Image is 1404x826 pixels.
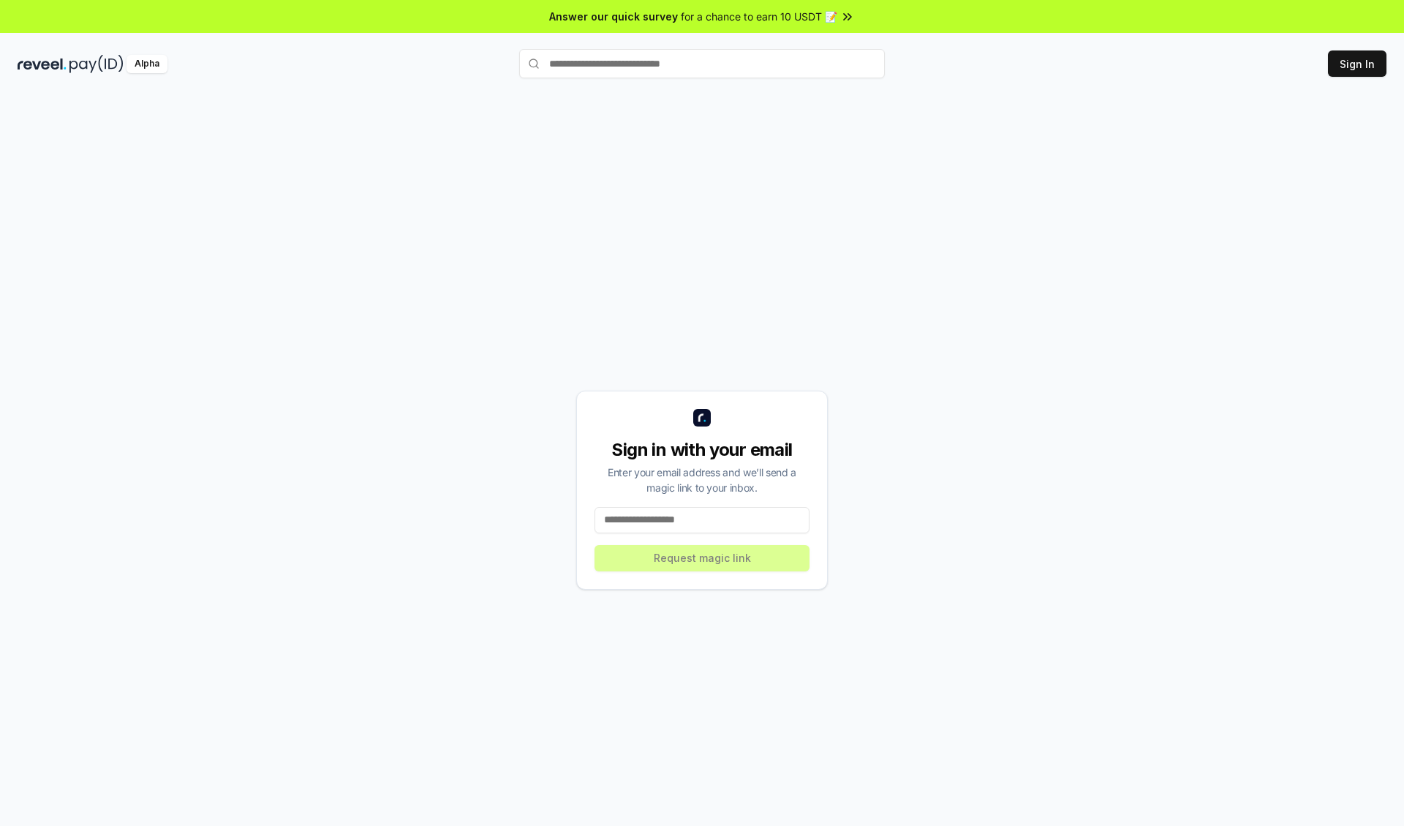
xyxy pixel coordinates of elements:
img: reveel_dark [18,55,67,73]
span: for a chance to earn 10 USDT 📝 [681,9,837,24]
img: logo_small [693,409,711,427]
div: Alpha [127,55,167,73]
div: Enter your email address and we’ll send a magic link to your inbox. [595,465,809,495]
span: Answer our quick survey [549,9,678,24]
button: Sign In [1328,50,1386,77]
div: Sign in with your email [595,438,809,462]
img: pay_id [69,55,124,73]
